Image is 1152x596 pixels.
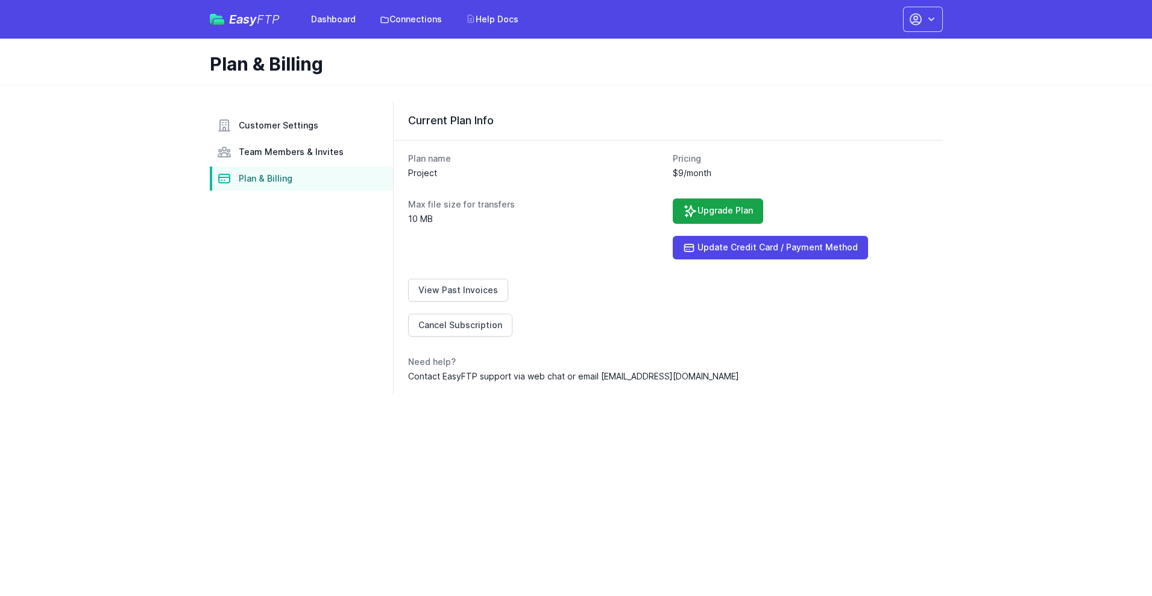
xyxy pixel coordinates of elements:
[210,166,393,191] a: Plan & Billing
[459,8,526,30] a: Help Docs
[408,370,928,382] dd: Contact EasyFTP support via web chat or email [EMAIL_ADDRESS][DOMAIN_NAME]
[210,53,933,75] h1: Plan & Billing
[239,119,318,132] span: Customer Settings
[239,146,344,158] span: Team Members & Invites
[408,198,664,211] dt: Max file size for transfers
[673,153,928,165] dt: Pricing
[408,113,928,128] h3: Current Plan Info
[229,13,280,25] span: Easy
[210,14,224,25] img: easyftp_logo.png
[210,13,280,25] a: EasyFTP
[408,167,664,179] dd: Project
[257,12,280,27] span: FTP
[673,236,868,259] a: Update Credit Card / Payment Method
[373,8,449,30] a: Connections
[408,314,512,337] a: Cancel Subscription
[408,213,664,225] dd: 10 MB
[408,279,508,302] a: View Past Invoices
[408,356,928,368] dt: Need help?
[210,140,393,164] a: Team Members & Invites
[210,113,393,138] a: Customer Settings
[673,167,928,179] dd: $9/month
[304,8,363,30] a: Dashboard
[408,153,664,165] dt: Plan name
[673,198,763,224] a: Upgrade Plan
[239,173,292,185] span: Plan & Billing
